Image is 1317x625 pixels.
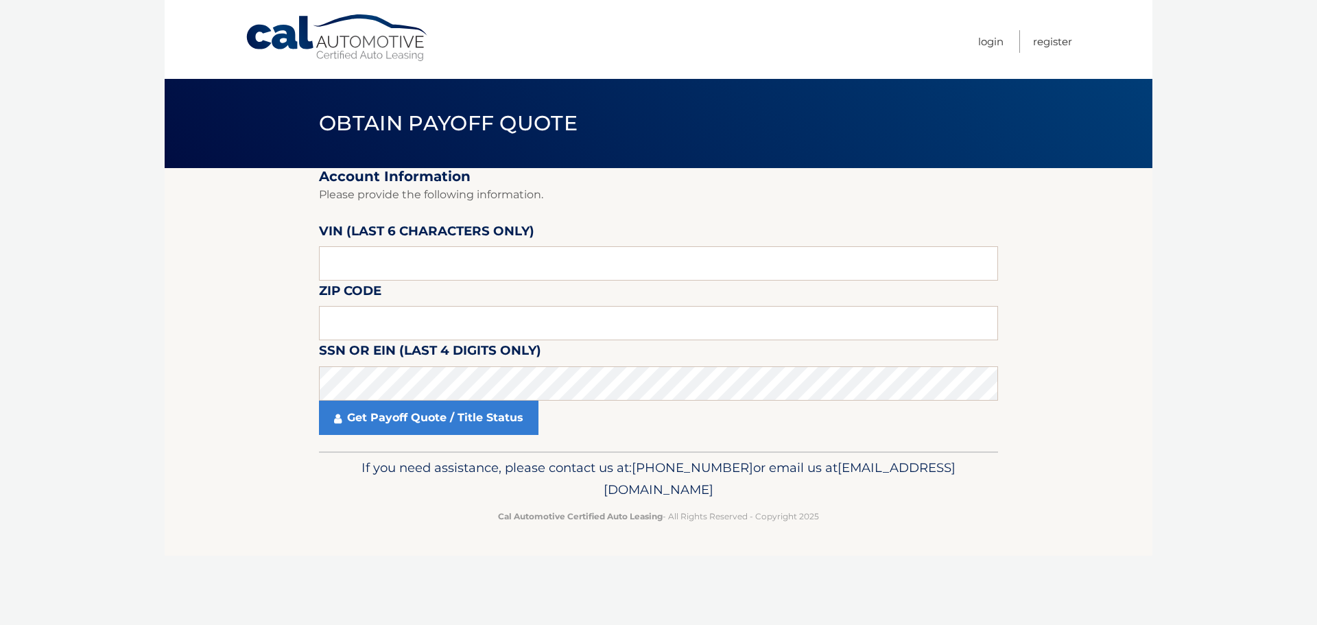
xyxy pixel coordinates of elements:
strong: Cal Automotive Certified Auto Leasing [498,511,663,521]
label: Zip Code [319,281,381,306]
a: Login [978,30,1004,53]
a: Cal Automotive [245,14,430,62]
p: - All Rights Reserved - Copyright 2025 [328,509,989,523]
span: [PHONE_NUMBER] [632,460,753,475]
a: Get Payoff Quote / Title Status [319,401,538,435]
p: Please provide the following information. [319,185,998,204]
label: VIN (last 6 characters only) [319,221,534,246]
span: Obtain Payoff Quote [319,110,578,136]
p: If you need assistance, please contact us at: or email us at [328,457,989,501]
a: Register [1033,30,1072,53]
h2: Account Information [319,168,998,185]
label: SSN or EIN (last 4 digits only) [319,340,541,366]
